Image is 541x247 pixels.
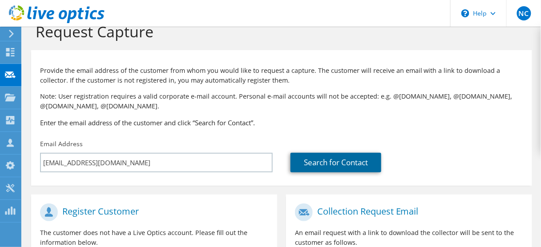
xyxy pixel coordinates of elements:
[40,203,264,221] h1: Register Customer
[40,139,83,148] label: Email Address
[295,203,519,221] h1: Collection Request Email
[36,22,523,41] h1: Request Capture
[40,92,523,111] p: Note: User registration requires a valid corporate e-mail account. Personal e-mail accounts will ...
[40,66,523,85] p: Provide the email address of the customer from whom you would like to request a capture. The cust...
[40,118,523,127] h3: Enter the email address of the customer and click “Search for Contact”.
[461,9,469,17] svg: \n
[517,6,531,20] span: NC
[291,153,381,172] a: Search for Contact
